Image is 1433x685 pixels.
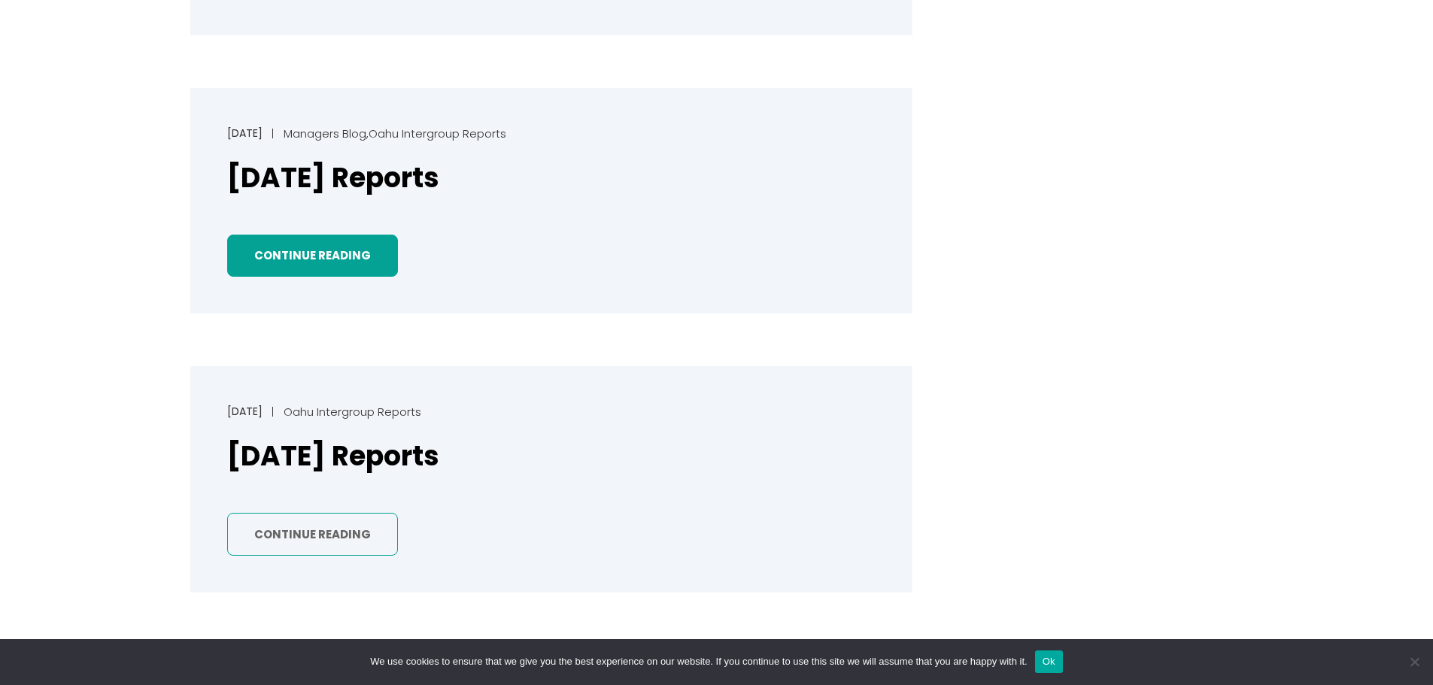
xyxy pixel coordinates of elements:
a: [DATE] Reports [227,438,439,475]
span: , [366,126,369,141]
a: Oahu Intergroup Reports [284,404,421,420]
span: No [1407,654,1422,669]
a: Continue Reading [227,235,398,277]
a: Oahu Intergroup Reports [369,126,506,141]
a: [DATE] [227,404,263,419]
span: We use cookies to ensure that we give you the best experience on our website. If you continue to ... [370,654,1027,669]
a: Continue Reading [227,513,398,556]
a: [DATE] [227,126,263,141]
a: [DATE] Reports [227,160,439,197]
a: Managers Blog [284,126,366,141]
button: Ok [1035,650,1063,673]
